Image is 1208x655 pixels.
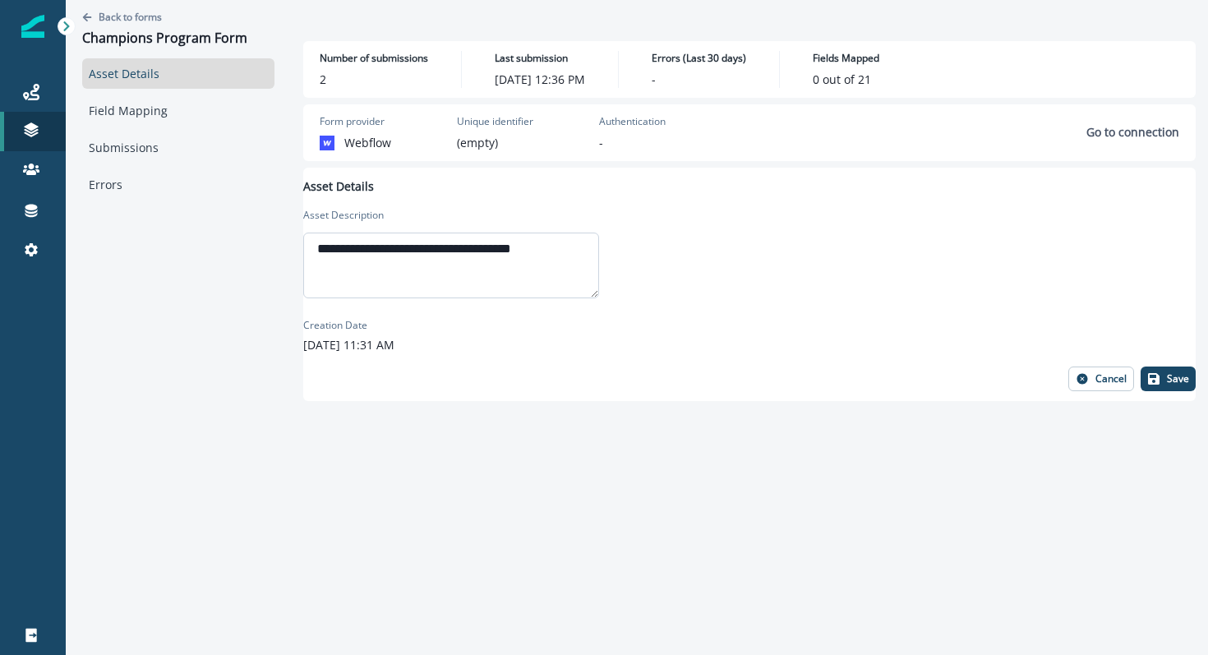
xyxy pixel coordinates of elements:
[82,10,162,24] button: Go back
[1086,124,1179,140] p: Go to connection
[652,51,746,66] p: Errors (Last 30 days)
[99,10,162,24] p: Back to forms
[1141,367,1196,391] button: Save
[303,208,384,223] label: Asset Description
[320,71,326,88] p: 2
[457,114,533,129] p: Unique identifier
[320,51,428,66] p: Number of submissions
[731,124,1179,140] button: Go to connection
[82,169,274,200] a: Errors
[495,71,585,88] p: [DATE] 12:36 PM
[457,134,498,151] p: (empty)
[82,30,247,48] div: Champions Program Form
[21,15,44,38] img: Inflection
[599,114,666,129] p: Authentication
[344,134,391,151] p: Webflow
[303,318,367,333] label: Creation Date
[813,71,871,88] p: 0 out of 21
[813,51,879,66] p: Fields Mapped
[82,58,274,89] a: Asset Details
[1068,367,1134,391] button: Cancel
[303,336,394,353] p: [DATE] 11:31 AM
[495,51,568,66] p: Last submission
[320,136,334,150] img: webflow
[1167,373,1189,385] p: Save
[320,114,385,129] p: Form provider
[303,178,374,195] p: Asset Details
[652,71,656,88] p: -
[1095,373,1127,385] p: Cancel
[82,132,274,163] a: Submissions
[599,134,603,151] p: -
[82,95,274,126] a: Field Mapping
